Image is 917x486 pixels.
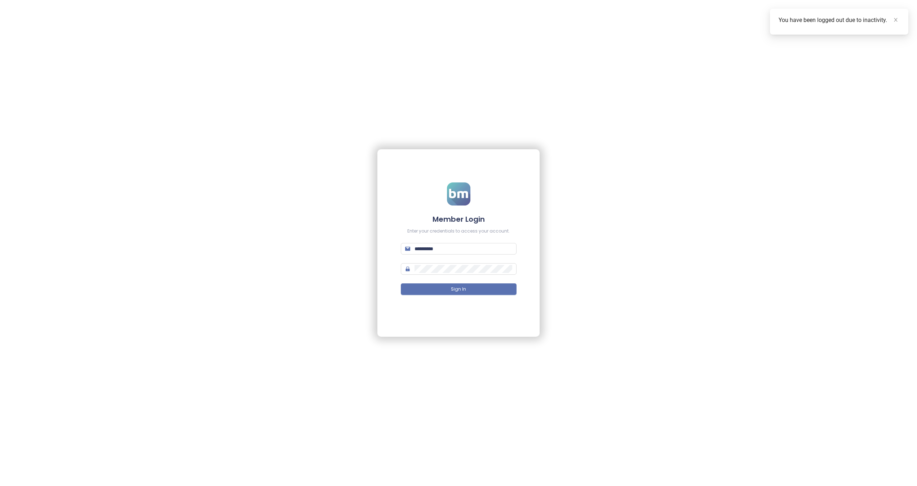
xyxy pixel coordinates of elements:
[893,17,898,22] span: close
[401,228,517,235] div: Enter your credentials to access your account.
[405,246,410,251] span: mail
[447,182,470,206] img: logo
[779,16,900,25] div: You have been logged out due to inactivity.
[451,286,466,293] span: Sign In
[401,283,517,295] button: Sign In
[401,214,517,224] h4: Member Login
[405,266,410,271] span: lock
